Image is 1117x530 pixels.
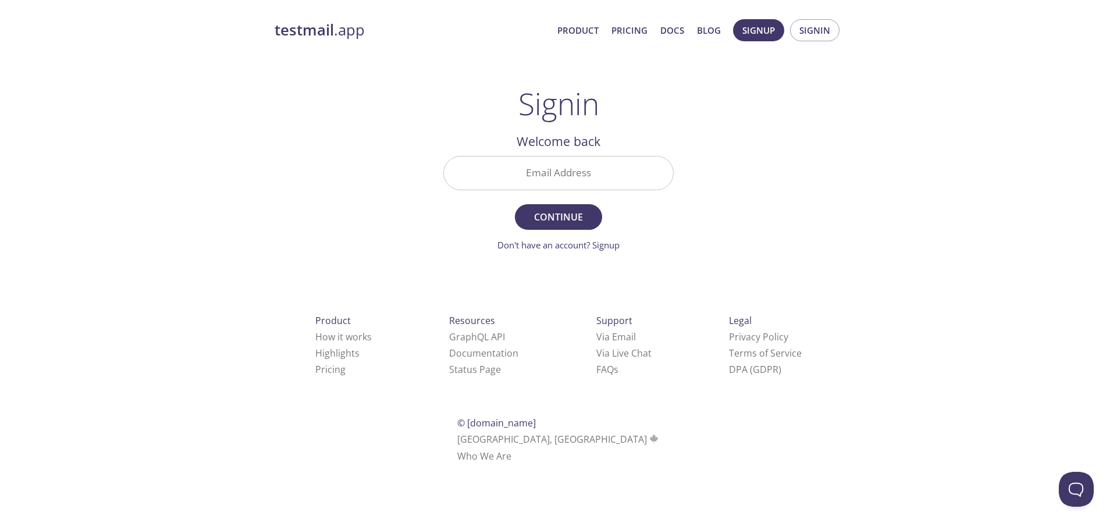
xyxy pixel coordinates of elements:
[315,347,360,360] a: Highlights
[733,19,784,41] button: Signup
[315,363,346,376] a: Pricing
[596,314,632,327] span: Support
[275,20,548,40] a: testmail.app
[315,314,351,327] span: Product
[457,433,660,446] span: [GEOGRAPHIC_DATA], [GEOGRAPHIC_DATA]
[611,23,648,38] a: Pricing
[518,86,599,121] h1: Signin
[729,363,781,376] a: DPA (GDPR)
[596,347,652,360] a: Via Live Chat
[457,450,511,463] a: Who We Are
[449,330,505,343] a: GraphQL API
[596,363,618,376] a: FAQ
[315,330,372,343] a: How it works
[799,23,830,38] span: Signin
[614,363,618,376] span: s
[790,19,839,41] button: Signin
[497,239,620,251] a: Don't have an account? Signup
[742,23,775,38] span: Signup
[457,417,536,429] span: © [DOMAIN_NAME]
[729,330,788,343] a: Privacy Policy
[596,330,636,343] a: Via Email
[557,23,599,38] a: Product
[528,209,589,225] span: Continue
[449,363,501,376] a: Status Page
[449,314,495,327] span: Resources
[449,347,518,360] a: Documentation
[660,23,684,38] a: Docs
[697,23,721,38] a: Blog
[729,347,802,360] a: Terms of Service
[515,204,602,230] button: Continue
[729,314,752,327] span: Legal
[1059,472,1094,507] iframe: Help Scout Beacon - Open
[275,20,334,40] strong: testmail
[443,131,674,151] h2: Welcome back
